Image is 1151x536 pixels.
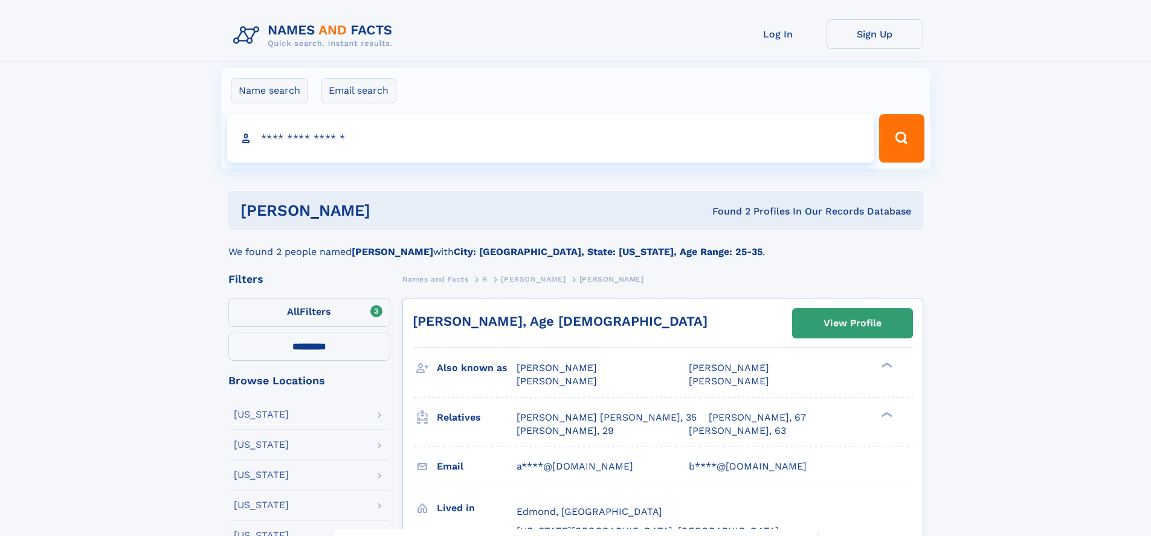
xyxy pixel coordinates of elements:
[517,375,597,387] span: [PERSON_NAME]
[454,246,762,257] b: City: [GEOGRAPHIC_DATA], State: [US_STATE], Age Range: 25-35
[879,410,893,418] div: ❯
[730,19,827,49] a: Log In
[321,78,396,103] label: Email search
[234,440,289,450] div: [US_STATE]
[227,114,874,163] input: search input
[517,506,662,517] span: Edmond, [GEOGRAPHIC_DATA]
[579,275,644,283] span: [PERSON_NAME]
[413,314,708,329] a: [PERSON_NAME], Age [DEMOGRAPHIC_DATA]
[517,411,697,424] a: [PERSON_NAME] [PERSON_NAME], 35
[437,407,517,428] h3: Relatives
[228,19,402,52] img: Logo Names and Facts
[287,306,300,317] span: All
[517,424,614,438] a: [PERSON_NAME], 29
[501,271,566,286] a: [PERSON_NAME]
[482,271,488,286] a: R
[501,275,566,283] span: [PERSON_NAME]
[824,309,882,337] div: View Profile
[402,271,469,286] a: Names and Facts
[234,470,289,480] div: [US_STATE]
[709,411,806,424] a: [PERSON_NAME], 67
[234,410,289,419] div: [US_STATE]
[234,500,289,510] div: [US_STATE]
[689,424,786,438] a: [PERSON_NAME], 63
[228,375,390,386] div: Browse Locations
[793,309,912,338] a: View Profile
[827,19,923,49] a: Sign Up
[879,361,893,369] div: ❯
[352,246,433,257] b: [PERSON_NAME]
[228,274,390,285] div: Filters
[437,358,517,378] h3: Also known as
[879,114,924,163] button: Search Button
[231,78,308,103] label: Name search
[228,230,923,259] div: We found 2 people named with .
[482,275,488,283] span: R
[437,456,517,477] h3: Email
[517,362,597,373] span: [PERSON_NAME]
[437,498,517,518] h3: Lived in
[541,205,911,218] div: Found 2 Profiles In Our Records Database
[689,362,769,373] span: [PERSON_NAME]
[228,298,390,327] label: Filters
[689,375,769,387] span: [PERSON_NAME]
[240,203,541,218] h1: [PERSON_NAME]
